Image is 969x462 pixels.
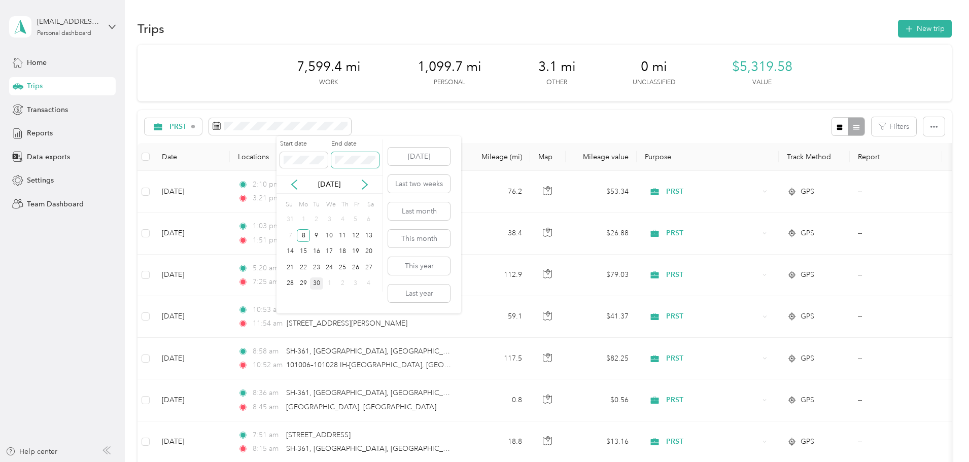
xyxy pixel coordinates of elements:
[154,143,230,171] th: Date
[27,175,54,186] span: Settings
[137,23,164,34] h1: Trips
[801,436,814,447] span: GPS
[566,296,637,338] td: $41.37
[253,443,282,454] span: 8:15 am
[336,214,349,226] div: 4
[284,245,297,258] div: 14
[388,148,450,165] button: [DATE]
[633,78,675,87] p: Unclassified
[463,212,530,254] td: 38.4
[666,395,759,406] span: PRST
[253,193,282,204] span: 3:21 pm
[286,347,464,356] span: SH-361, [GEOGRAPHIC_DATA], [GEOGRAPHIC_DATA]
[284,261,297,274] div: 21
[850,296,942,338] td: --
[253,179,282,190] span: 2:10 pm
[323,245,336,258] div: 17
[336,277,349,290] div: 2
[463,338,530,379] td: 117.5
[253,276,282,288] span: 7:25 am
[666,436,759,447] span: PRST
[154,212,230,254] td: [DATE]
[253,221,282,232] span: 1:03 pm
[312,197,321,211] div: Tu
[27,128,53,138] span: Reports
[850,379,942,421] td: --
[801,228,814,239] span: GPS
[6,446,57,457] button: Help center
[286,431,351,439] span: [STREET_ADDRESS]
[27,57,47,68] span: Home
[297,59,361,75] span: 7,599.4 mi
[284,214,297,226] div: 31
[850,212,942,254] td: --
[666,228,759,239] span: PRST
[253,318,283,329] span: 11:54 am
[434,78,465,87] p: Personal
[666,311,759,322] span: PRST
[286,403,436,411] span: [GEOGRAPHIC_DATA], [GEOGRAPHIC_DATA]
[546,78,567,87] p: Other
[286,305,499,314] span: 101006–101028 IH-[GEOGRAPHIC_DATA], [GEOGRAPHIC_DATA]
[850,171,942,212] td: --
[319,78,338,87] p: Work
[779,143,850,171] th: Track Method
[323,229,336,242] div: 10
[666,269,759,280] span: PRST
[27,199,84,209] span: Team Dashboard
[297,197,308,211] div: Mo
[850,255,942,296] td: --
[362,277,375,290] div: 4
[310,277,323,290] div: 30
[331,139,379,149] label: End date
[566,143,637,171] th: Mileage value
[336,229,349,242] div: 11
[732,59,792,75] span: $5,319.58
[253,430,282,441] span: 7:51 am
[253,346,282,357] span: 8:58 am
[362,214,375,226] div: 6
[253,402,282,413] span: 8:45 am
[898,20,952,38] button: New trip
[253,387,282,399] span: 8:36 am
[323,277,336,290] div: 1
[284,277,297,290] div: 28
[286,388,464,397] span: SH-361, [GEOGRAPHIC_DATA], [GEOGRAPHIC_DATA]
[349,277,362,290] div: 3
[37,16,100,27] div: [EMAIL_ADDRESS][DOMAIN_NAME]
[154,338,230,379] td: [DATE]
[566,171,637,212] td: $53.34
[297,277,310,290] div: 29
[801,353,814,364] span: GPS
[801,311,814,322] span: GPS
[463,379,530,421] td: 0.8
[912,405,969,462] iframe: Everlance-gr Chat Button Frame
[530,143,566,171] th: Map
[169,123,187,130] span: PRST
[154,296,230,338] td: [DATE]
[37,30,91,37] div: Personal dashboard
[253,263,282,274] span: 5:20 am
[362,245,375,258] div: 20
[850,338,942,379] td: --
[362,229,375,242] div: 13
[253,235,282,246] span: 1:51 pm
[253,304,282,315] span: 10:53 am
[463,296,530,338] td: 59.1
[310,245,323,258] div: 16
[323,214,336,226] div: 3
[641,59,667,75] span: 0 mi
[154,379,230,421] td: [DATE]
[286,361,499,369] span: 101006–101028 IH-[GEOGRAPHIC_DATA], [GEOGRAPHIC_DATA]
[284,229,297,242] div: 7
[297,245,310,258] div: 15
[388,257,450,275] button: This year
[388,230,450,247] button: This month
[666,186,759,197] span: PRST
[801,395,814,406] span: GPS
[388,285,450,302] button: Last year
[388,175,450,193] button: Last two weeks
[286,444,464,453] span: SH-361, [GEOGRAPHIC_DATA], [GEOGRAPHIC_DATA]
[310,229,323,242] div: 9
